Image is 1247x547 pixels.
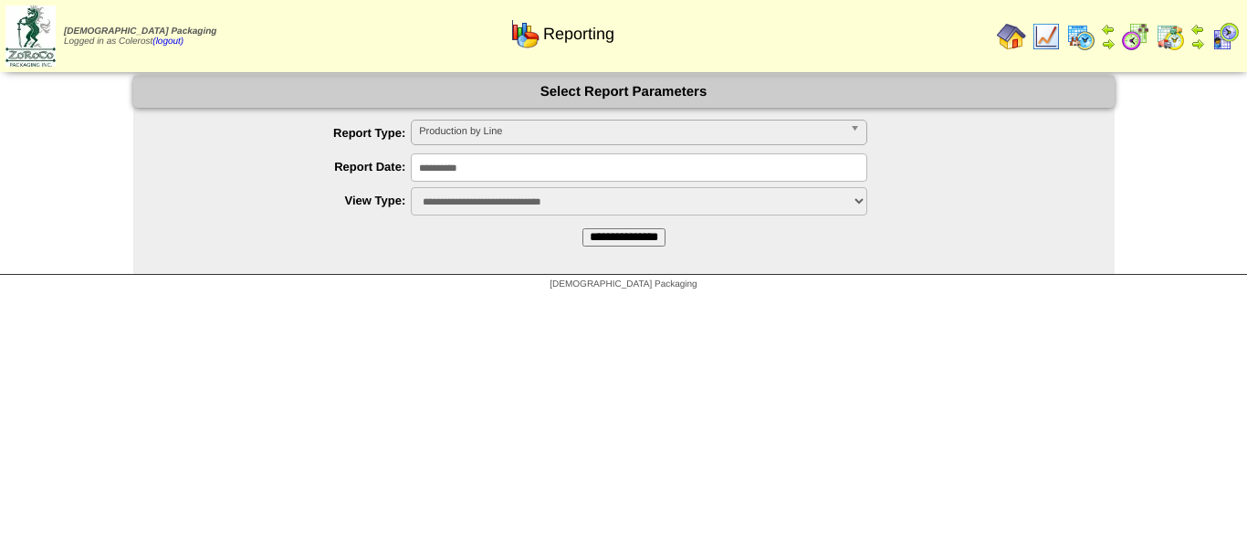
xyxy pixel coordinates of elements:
[1210,22,1240,51] img: calendarcustomer.gif
[1190,37,1205,51] img: arrowright.gif
[133,76,1115,108] div: Select Report Parameters
[152,37,183,47] a: (logout)
[550,279,697,289] span: [DEMOGRAPHIC_DATA] Packaging
[1190,22,1205,37] img: arrowleft.gif
[1156,22,1185,51] img: calendarinout.gif
[64,26,216,47] span: Logged in as Colerost
[64,26,216,37] span: [DEMOGRAPHIC_DATA] Packaging
[510,19,540,48] img: graph.gif
[170,194,412,207] label: View Type:
[1121,22,1150,51] img: calendarblend.gif
[1066,22,1095,51] img: calendarprod.gif
[543,25,614,44] span: Reporting
[170,126,412,140] label: Report Type:
[1101,37,1116,51] img: arrowright.gif
[1101,22,1116,37] img: arrowleft.gif
[170,160,412,174] label: Report Date:
[5,5,56,67] img: zoroco-logo-small.webp
[997,22,1026,51] img: home.gif
[419,121,843,142] span: Production by Line
[1032,22,1061,51] img: line_graph.gif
